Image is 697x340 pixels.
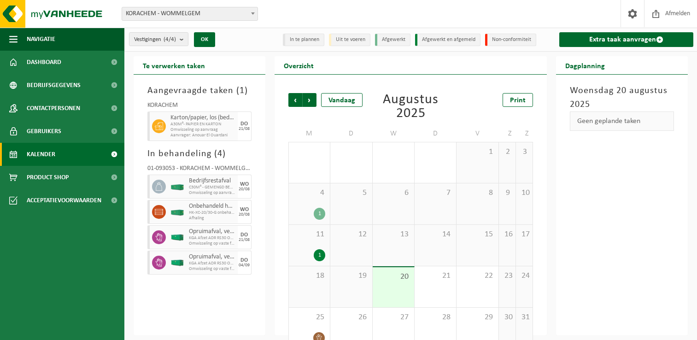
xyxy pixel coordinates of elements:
h3: Woensdag 20 augustus 2025 [570,84,674,111]
button: OK [194,32,215,47]
a: Extra taak aanvragen [559,32,693,47]
span: 8 [461,188,493,198]
span: Bedrijfsrestafval [189,177,235,185]
span: 2 [504,147,511,157]
span: Gebruikers [27,120,61,143]
span: Afhaling [189,216,235,221]
h2: Te verwerken taken [134,56,214,74]
span: Onbehandeld hout (A) [189,203,235,210]
span: 20 [377,272,410,282]
div: 21/08 [239,127,250,131]
span: C30M³ - GEMENGD BEDRIJFSAFVAL [189,185,235,190]
span: 7 [419,188,451,198]
div: 1 [314,208,325,220]
span: Omwisseling op vaste frequentie [189,241,235,246]
td: M [288,125,330,142]
div: 04/09 [239,263,250,268]
span: Print [510,97,526,104]
span: 30 [504,312,511,322]
span: 24 [521,271,528,281]
span: Opruimafval, verontreinigd, ontvlambaar [189,228,235,235]
span: Volgende [303,93,316,107]
div: Vandaag [321,93,363,107]
span: Vorige [288,93,302,107]
td: D [330,125,372,142]
span: Aanvrager: Anouar El Ouardani [170,133,235,138]
span: Karton/papier, los (bedrijven) [170,114,235,122]
span: 31 [521,312,528,322]
li: Afgewerkt en afgemeld [415,34,480,46]
img: HK-XC-30-GN-00 [170,209,184,216]
span: 29 [461,312,493,322]
span: KGA Afzet ADR RS30 Opruimafval [189,235,235,241]
a: Print [503,93,533,107]
span: A30M³- PAPIER EN KARTON [170,122,235,127]
h3: Aangevraagde taken ( ) [147,84,252,98]
span: Acceptatievoorwaarden [27,189,101,212]
span: Bedrijfsgegevens [27,74,81,97]
count: (4/4) [164,36,176,42]
div: 20/08 [239,187,250,192]
span: Product Shop [27,166,69,189]
span: Navigatie [27,28,55,51]
h2: Dagplanning [556,56,614,74]
span: 11 [293,229,325,240]
span: Contactpersonen [27,97,80,120]
div: 1 [314,249,325,261]
span: 10 [521,188,528,198]
span: 12 [335,229,367,240]
span: 14 [419,229,451,240]
td: Z [499,125,516,142]
span: KORACHEM - WOMMELGEM [122,7,258,21]
div: 01-093053 - KORACHEM - WOMMELGEM [147,165,252,175]
img: HK-RS-30-GN-00 [170,234,184,241]
div: DO [240,232,248,238]
span: Vestigingen [134,33,176,47]
span: Kalender [27,143,55,166]
li: In te plannen [283,34,324,46]
td: Z [516,125,533,142]
div: DO [240,258,248,263]
span: KGA Afzet ADR RS30 Opruimafval [189,261,235,266]
span: 27 [377,312,410,322]
span: Omwisseling op aanvraag [189,190,235,196]
li: Uit te voeren [329,34,370,46]
span: 28 [419,312,451,322]
td: W [373,125,415,142]
span: Omwisseling op vaste frequentie [189,266,235,272]
span: 23 [504,271,511,281]
span: 1 [461,147,493,157]
span: 26 [335,312,367,322]
span: 19 [335,271,367,281]
span: KORACHEM - WOMMELGEM [122,7,258,20]
div: WO [240,207,249,212]
div: Geen geplande taken [570,111,674,131]
span: HK-XC-20/30-G onbehandeld hout (A) [189,210,235,216]
span: 21 [419,271,451,281]
div: DO [240,121,248,127]
img: HK-XC-30-GN-00 [170,183,184,190]
span: 4 [293,188,325,198]
span: 25 [293,312,325,322]
div: 20/08 [239,212,250,217]
span: Opruimafval, verontreinigd, ontvlambaar [189,253,235,261]
div: 21/08 [239,238,250,242]
h3: In behandeling ( ) [147,147,252,161]
span: 1 [240,86,245,95]
span: 3 [521,147,528,157]
td: V [457,125,498,142]
span: 5 [335,188,367,198]
li: Non-conformiteit [485,34,536,46]
td: D [415,125,457,142]
span: Dashboard [27,51,61,74]
span: 18 [293,271,325,281]
span: 6 [377,188,410,198]
span: 13 [377,229,410,240]
span: Omwisseling op aanvraag [170,127,235,133]
span: 16 [504,229,511,240]
div: Augustus 2025 [371,93,451,121]
button: Vestigingen(4/4) [129,32,188,46]
img: HK-RS-30-GN-00 [170,259,184,266]
span: 17 [521,229,528,240]
span: 4 [217,149,223,158]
